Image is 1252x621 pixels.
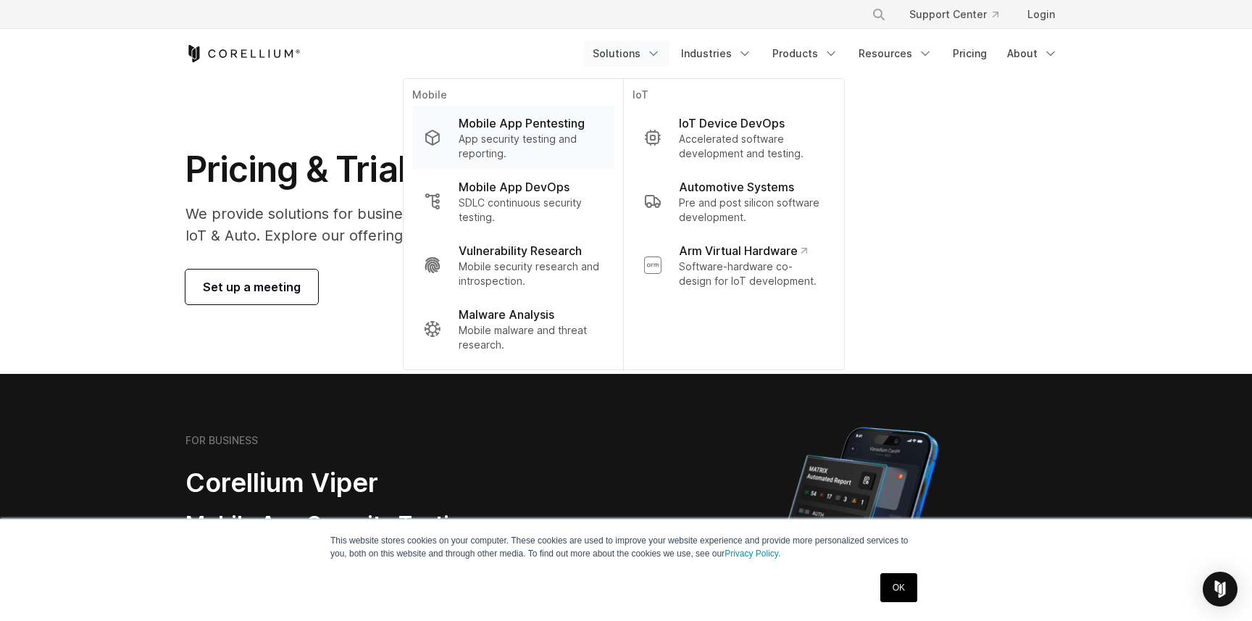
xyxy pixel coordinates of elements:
p: This website stores cookies on your computer. These cookies are used to improve your website expe... [330,534,922,560]
p: We provide solutions for businesses, research teams, community individuals, and IoT & Auto. Explo... [185,203,763,246]
p: IoT Device DevOps [679,114,785,132]
a: Industries [672,41,761,67]
a: OK [880,573,917,602]
p: IoT [633,88,835,106]
a: Pricing [944,41,996,67]
p: Accelerated software development and testing. [679,132,824,161]
p: Mobile malware and threat research. [459,323,603,352]
p: Malware Analysis [459,306,554,323]
a: Set up a meeting [185,270,318,304]
a: Support Center [898,1,1010,28]
a: Mobile App DevOps SDLC continuous security testing. [412,170,614,233]
h1: Pricing & Trials [185,148,763,191]
a: About [998,41,1067,67]
a: Corellium Home [185,45,301,62]
p: Mobile security research and introspection. [459,259,603,288]
p: Mobile [412,88,614,106]
a: Automotive Systems Pre and post silicon software development. [633,170,835,233]
a: Mobile App Pentesting App security testing and reporting. [412,106,614,170]
div: Navigation Menu [584,41,1067,67]
p: Software-hardware co-design for IoT development. [679,259,824,288]
a: Login [1016,1,1067,28]
a: Arm Virtual Hardware Software-hardware co-design for IoT development. [633,233,835,297]
h2: Corellium Viper [185,467,556,499]
p: Automotive Systems [679,178,794,196]
p: Arm Virtual Hardware [679,242,807,259]
a: IoT Device DevOps Accelerated software development and testing. [633,106,835,170]
div: Navigation Menu [854,1,1067,28]
a: Resources [850,41,941,67]
a: Malware Analysis Mobile malware and threat research. [412,297,614,361]
p: Vulnerability Research [459,242,582,259]
a: Solutions [584,41,669,67]
p: SDLC continuous security testing. [459,196,603,225]
a: Privacy Policy. [725,549,780,559]
div: Open Intercom Messenger [1203,572,1238,607]
a: Products [764,41,847,67]
h6: FOR BUSINESS [185,434,258,447]
p: Mobile App Pentesting [459,114,585,132]
p: Pre and post silicon software development. [679,196,824,225]
button: Search [866,1,892,28]
h3: Mobile App Security Testing [185,511,556,538]
p: Mobile App DevOps [459,178,569,196]
a: Vulnerability Research Mobile security research and introspection. [412,233,614,297]
span: Set up a meeting [203,278,301,296]
p: App security testing and reporting. [459,132,603,161]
